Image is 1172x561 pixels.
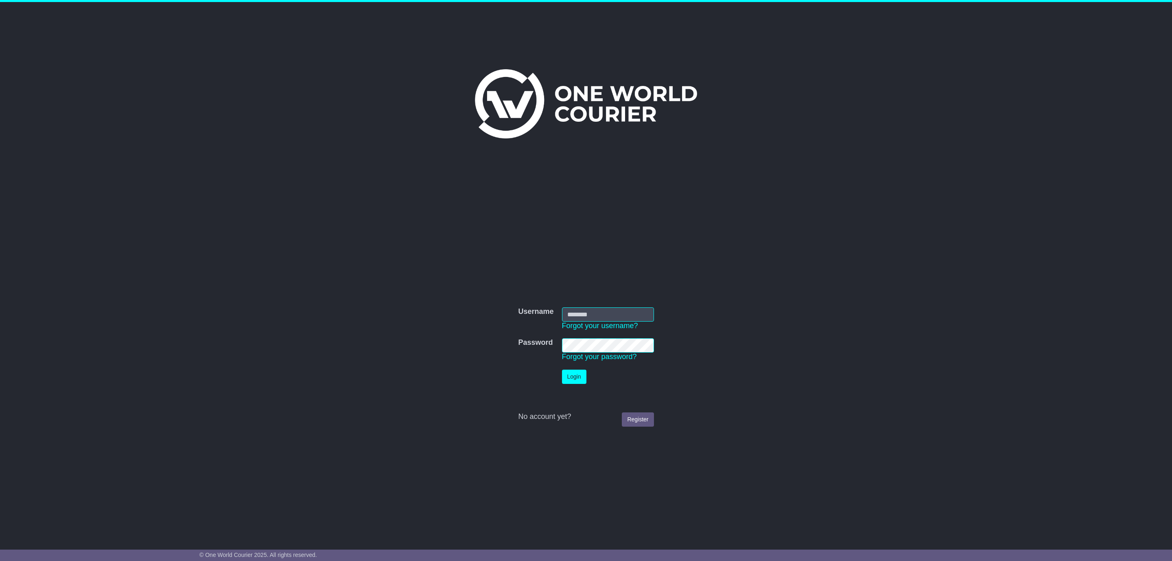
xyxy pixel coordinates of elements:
[518,338,553,347] label: Password
[622,412,654,427] a: Register
[199,552,317,558] span: © One World Courier 2025. All rights reserved.
[475,69,697,138] img: One World
[562,322,638,330] a: Forgot your username?
[518,307,553,316] label: Username
[562,353,637,361] a: Forgot your password?
[562,370,586,384] button: Login
[518,412,654,421] div: No account yet?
